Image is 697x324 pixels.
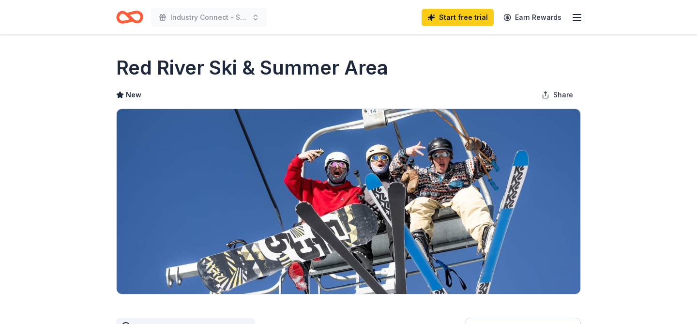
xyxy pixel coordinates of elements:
img: Image for Red River Ski & Summer Area [117,109,580,294]
button: Industry Connect - Speed Networking Event [151,8,267,27]
button: Share [534,85,581,105]
span: Share [553,89,573,101]
a: Start free trial [422,9,494,26]
span: New [126,89,141,101]
a: Home [116,6,143,29]
span: Industry Connect - Speed Networking Event [170,12,248,23]
h1: Red River Ski & Summer Area [116,54,388,81]
a: Earn Rewards [498,9,567,26]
